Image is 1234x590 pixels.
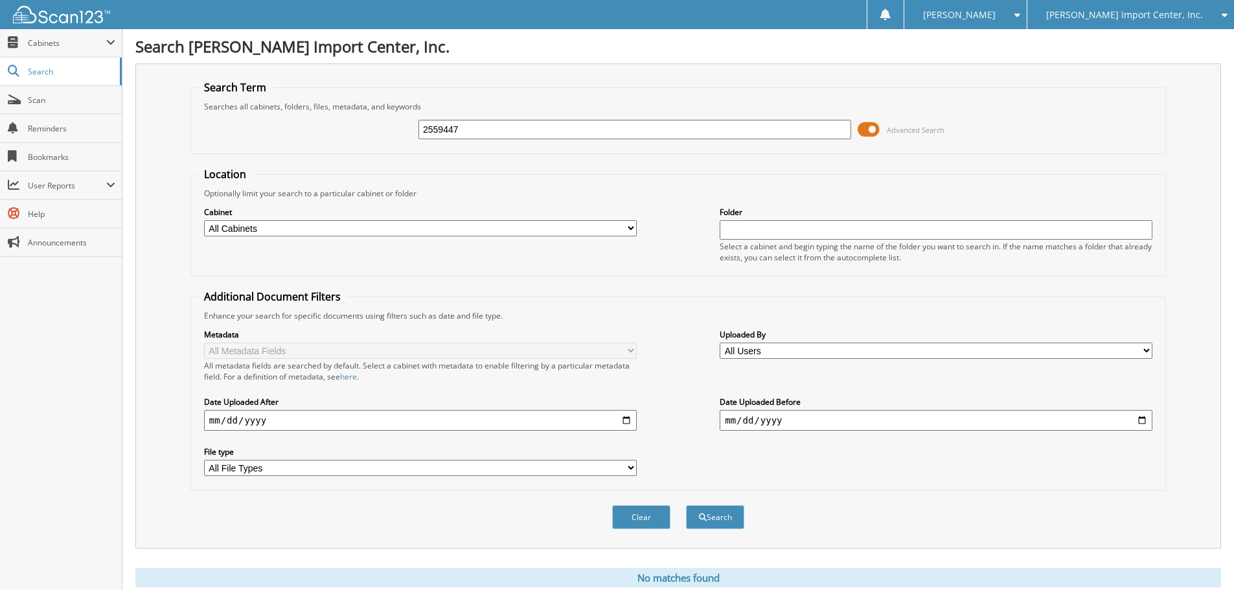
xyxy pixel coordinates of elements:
[720,207,1152,218] label: Folder
[28,123,115,134] span: Reminders
[28,152,115,163] span: Bookmarks
[28,237,115,248] span: Announcements
[198,167,253,181] legend: Location
[204,410,637,431] input: start
[204,329,637,340] label: Metadata
[28,95,115,106] span: Scan
[612,505,670,529] button: Clear
[28,209,115,220] span: Help
[340,371,357,382] a: here
[720,241,1152,263] div: Select a cabinet and begin typing the name of the folder you want to search in. If the name match...
[204,396,637,407] label: Date Uploaded After
[28,180,106,191] span: User Reports
[198,80,273,95] legend: Search Term
[204,446,637,457] label: File type
[204,360,637,382] div: All metadata fields are searched by default. Select a cabinet with metadata to enable filtering b...
[686,505,744,529] button: Search
[28,66,113,77] span: Search
[1046,11,1203,19] span: [PERSON_NAME] Import Center, Inc.
[720,410,1152,431] input: end
[720,396,1152,407] label: Date Uploaded Before
[198,101,1159,112] div: Searches all cabinets, folders, files, metadata, and keywords
[198,289,347,304] legend: Additional Document Filters
[135,568,1221,587] div: No matches found
[135,36,1221,57] h1: Search [PERSON_NAME] Import Center, Inc.
[198,188,1159,199] div: Optionally limit your search to a particular cabinet or folder
[204,207,637,218] label: Cabinet
[720,329,1152,340] label: Uploaded By
[28,38,106,49] span: Cabinets
[887,125,944,135] span: Advanced Search
[13,6,110,23] img: scan123-logo-white.svg
[923,11,996,19] span: [PERSON_NAME]
[198,310,1159,321] div: Enhance your search for specific documents using filters such as date and file type.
